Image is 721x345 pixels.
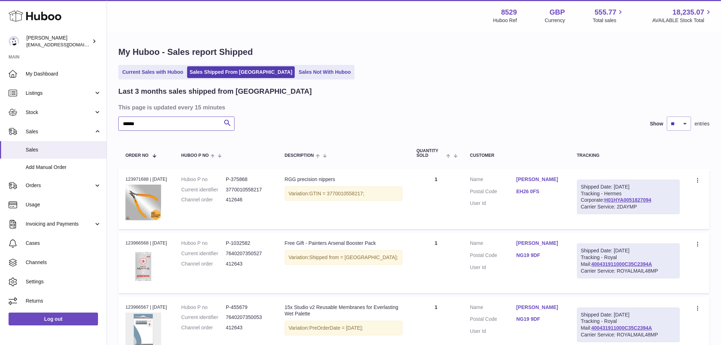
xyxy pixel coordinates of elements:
dt: Channel order [181,196,226,203]
a: [PERSON_NAME] [516,240,563,247]
div: Tracking - Hermes Corporate: [577,180,680,215]
h2: Last 3 months sales shipped from [GEOGRAPHIC_DATA] [118,87,312,96]
dd: 3770010558217 [226,186,271,193]
strong: 8529 [501,7,517,17]
div: Tracking - Royal Mail: [577,308,680,343]
div: Huboo Ref [493,17,517,24]
dd: 7640207350527 [226,250,271,257]
dt: User Id [470,200,516,207]
span: PreOrderDate = [DATE]; [309,325,363,331]
span: 18,235.07 [673,7,704,17]
dd: P-455679 [226,304,271,311]
span: Sales [26,128,94,135]
span: Stock [26,109,94,116]
a: EH26 0FS [516,188,563,195]
img: Redgrass-painters-arsenal-booster-cards.jpg [125,249,161,284]
span: Shipped from = [GEOGRAPHIC_DATA]; [309,254,398,260]
a: H01HYA0051827094 [604,197,652,203]
span: Returns [26,298,101,304]
dd: P-375868 [226,176,271,183]
span: Quantity Sold [417,149,445,158]
div: [PERSON_NAME] [26,35,91,48]
a: Log out [9,313,98,325]
dt: Channel order [181,261,226,267]
div: Carrier Service: 2DAYMP [581,204,676,210]
span: AVAILABLE Stock Total [652,17,712,24]
h1: My Huboo - Sales report Shipped [118,46,710,58]
div: 123971688 | [DATE] [125,176,167,182]
div: Shipped Date: [DATE] [581,311,676,318]
label: Show [650,120,663,127]
dd: 412646 [226,196,271,203]
div: Variation: [285,186,402,201]
dt: User Id [470,328,516,335]
dt: Channel order [181,324,226,331]
span: entries [695,120,710,127]
div: 15x Studio v2 Reusable Membranes for Everlasting Wet Palette [285,304,402,318]
span: GTIN = 3770010558217; [309,191,365,196]
span: [EMAIL_ADDRESS][DOMAIN_NAME] [26,42,105,47]
span: Invoicing and Payments [26,221,94,227]
dt: Huboo P no [181,176,226,183]
div: Shipped Date: [DATE] [581,184,676,190]
div: Carrier Service: ROYALMAIL48MP [581,331,676,338]
a: 400431911000C35C2394A [591,261,652,267]
dt: Current identifier [181,186,226,193]
a: 18,235.07 AVAILABLE Stock Total [652,7,712,24]
a: NG19 9DF [516,316,563,323]
a: Sales Not With Huboo [296,66,353,78]
img: admin@redgrass.ch [9,36,19,47]
a: Current Sales with Huboo [120,66,186,78]
img: RGG-nippers-cutter-miniature-precision-tool.jpg [125,185,161,220]
a: [PERSON_NAME] [516,304,563,311]
div: Carrier Service: ROYALMAIL48MP [581,268,676,274]
span: Huboo P no [181,153,209,158]
td: 1 [410,233,463,293]
dd: 412643 [226,324,271,331]
div: Free Gift - Painters Arsenal Booster Pack [285,240,402,247]
dt: Current identifier [181,250,226,257]
span: Order No [125,153,149,158]
dt: Current identifier [181,314,226,321]
div: 123966568 | [DATE] [125,240,167,246]
strong: GBP [550,7,565,17]
td: 1 [410,169,463,229]
div: RGG precision nippers [285,176,402,183]
div: 123966567 | [DATE] [125,304,167,310]
h3: This page is updated every 15 minutes [118,103,708,111]
div: Variation: [285,321,402,335]
div: Tracking - Royal Mail: [577,243,680,278]
span: Total sales [593,17,624,24]
dt: Postal Code [470,188,516,197]
dt: User Id [470,264,516,271]
dd: P-1032582 [226,240,271,247]
span: Usage [26,201,101,208]
div: Shipped Date: [DATE] [581,247,676,254]
div: Customer [470,153,563,158]
dd: 412643 [226,261,271,267]
span: Listings [26,90,94,97]
div: Currency [545,17,565,24]
a: Sales Shipped From [GEOGRAPHIC_DATA] [187,66,295,78]
span: Settings [26,278,101,285]
dt: Name [470,176,516,185]
div: Variation: [285,250,402,265]
span: My Dashboard [26,71,101,77]
span: Description [285,153,314,158]
span: Orders [26,182,94,189]
div: Tracking [577,153,680,158]
a: 555.77 Total sales [593,7,624,24]
dt: Huboo P no [181,240,226,247]
span: Cases [26,240,101,247]
span: Add Manual Order [26,164,101,171]
a: 400431911000C35C2394A [591,325,652,331]
dd: 7640207350053 [226,314,271,321]
a: NG19 9DF [516,252,563,259]
dt: Huboo P no [181,304,226,311]
a: [PERSON_NAME] [516,176,563,183]
dt: Name [470,240,516,248]
dt: Postal Code [470,316,516,324]
span: Sales [26,146,101,153]
span: Channels [26,259,101,266]
dt: Postal Code [470,252,516,261]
